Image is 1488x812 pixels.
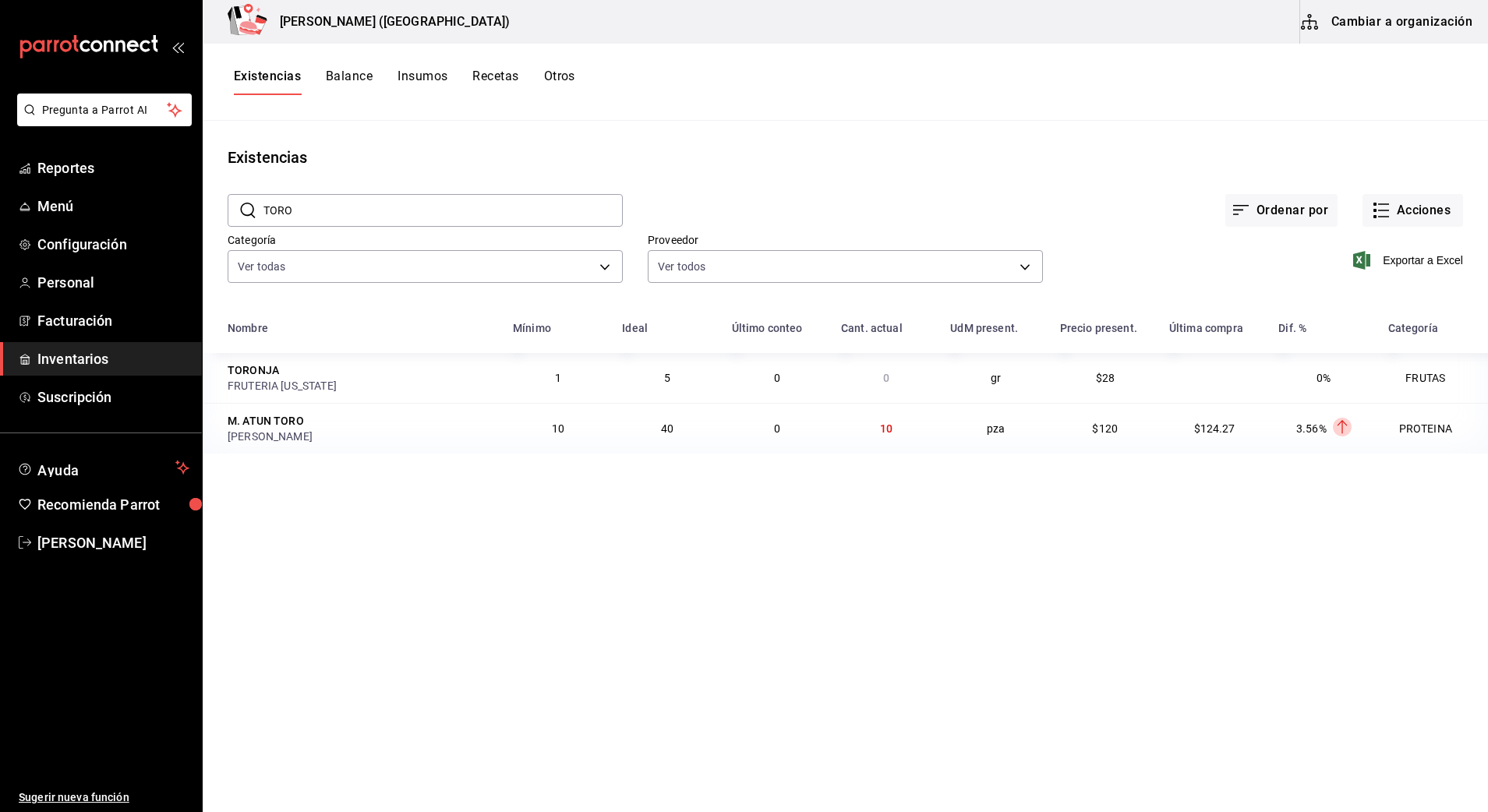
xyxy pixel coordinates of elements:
span: 0 [883,372,889,384]
td: FRUTAS [1379,353,1488,403]
div: Mínimo [513,322,551,334]
div: Dif. % [1278,322,1306,334]
button: Recetas [472,69,518,95]
span: 10 [552,422,564,435]
span: Suscripción [37,387,189,408]
div: Última compra [1169,322,1243,334]
div: Nombre [228,322,268,334]
input: Buscar nombre de insumo [263,195,623,226]
h3: [PERSON_NAME] ([GEOGRAPHIC_DATA]) [267,12,510,31]
span: [PERSON_NAME] [37,532,189,553]
span: 0 [774,372,780,384]
td: pza [941,403,1050,454]
div: Ideal [622,322,648,334]
span: Reportes [37,157,189,178]
span: Facturación [37,310,189,331]
span: Pregunta a Parrot AI [42,102,168,118]
button: Acciones [1363,194,1463,227]
span: Ver todos [658,259,705,274]
div: UdM present. [950,322,1018,334]
span: Sugerir nueva función [19,789,189,806]
span: Menú [37,196,189,217]
button: Ordenar por [1225,194,1338,227]
a: Pregunta a Parrot AI [11,113,192,129]
span: $120 [1092,422,1118,435]
label: Proveedor [648,235,1043,245]
span: Personal [37,272,189,293]
span: 10 [880,422,892,435]
td: PROTEINA [1379,403,1488,454]
span: Recomienda Parrot [37,494,189,515]
span: $124.27 [1194,422,1235,435]
span: 0% [1317,372,1331,384]
label: Categoría [228,235,623,245]
span: 0 [774,422,780,435]
span: $28 [1096,372,1115,384]
button: Otros [544,69,575,95]
div: FRUTERIA [US_STATE] [228,378,494,394]
span: 40 [661,422,673,435]
button: Exportar a Excel [1356,251,1463,270]
div: Existencias [228,146,307,169]
div: Último conteo [732,322,803,334]
span: Inventarios [37,348,189,369]
button: Pregunta a Parrot AI [17,94,192,126]
button: Existencias [234,69,301,95]
div: Precio present. [1060,322,1137,334]
td: gr [941,353,1050,403]
span: 3.56% [1296,422,1327,435]
span: 5 [664,372,670,384]
button: Insumos [398,69,447,95]
div: [PERSON_NAME] [228,429,383,444]
span: Ayuda [37,458,169,477]
span: 1 [555,372,561,384]
div: M. ATUN TORO [228,413,304,429]
div: TORONJA [228,362,279,378]
button: Balance [326,69,373,95]
span: Ver todas [238,259,285,274]
div: Categoría [1388,322,1438,334]
div: navigation tabs [234,69,575,95]
div: Cant. actual [841,322,903,334]
span: Configuración [37,234,189,255]
button: open_drawer_menu [171,41,184,53]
